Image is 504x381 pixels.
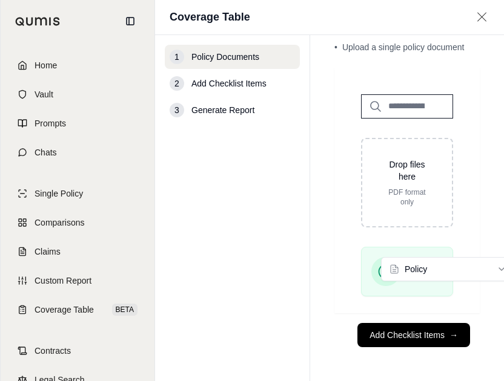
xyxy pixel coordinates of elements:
a: Comparisons [8,209,147,236]
a: Claims [8,238,147,265]
img: Qumis Logo [15,17,61,26]
div: 2 [170,76,184,91]
button: Collapse sidebar [121,11,140,31]
span: Claims [35,246,61,258]
a: Custom Report [8,267,147,294]
p: Drop files here [382,158,433,183]
span: Coverage Table [35,304,94,316]
span: Add Checklist Items [191,77,267,90]
a: Home [8,52,147,79]
span: Vault [35,88,53,100]
a: Chats [8,139,147,166]
h1: Coverage Table [170,8,250,25]
span: → [449,329,458,341]
span: Policy Documents [191,51,259,63]
a: Single Policy [8,180,147,207]
p: PDF format only [382,187,433,207]
span: Chats [35,146,57,158]
span: Generate Report [191,104,254,116]
span: • [334,42,337,52]
div: 3 [170,103,184,117]
span: Contracts [35,345,71,357]
span: Home [35,59,57,71]
button: Add Checklist Items→ [357,323,470,347]
a: Coverage TableBETA [8,296,147,323]
span: Prompts [35,117,66,129]
span: BETA [112,304,138,316]
span: Custom Report [35,275,91,287]
span: Upload a single policy document [342,42,465,52]
span: Comparisons [35,217,84,229]
a: Prompts [8,110,147,137]
a: Contracts [8,337,147,364]
div: 1 [170,50,184,64]
span: Single Policy [35,187,83,200]
a: Vault [8,81,147,108]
